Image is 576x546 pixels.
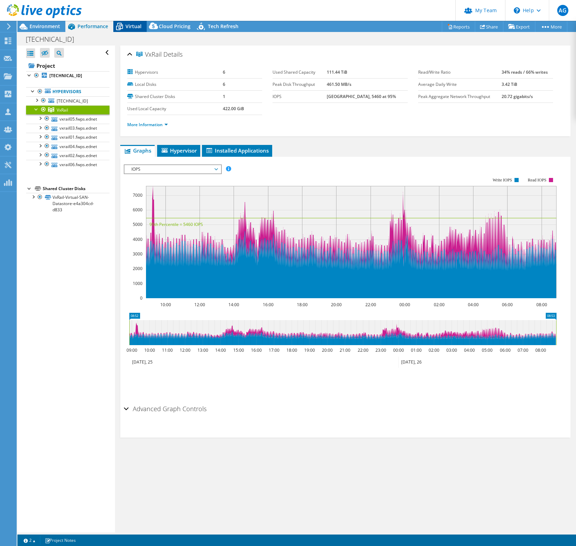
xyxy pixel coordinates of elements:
[26,71,109,80] a: [TECHNICAL_ID]
[136,51,162,58] span: VxRail
[528,178,547,182] text: Read IOPS
[26,114,109,123] a: vxrail05.fwps.ednet
[442,21,475,32] a: Reports
[482,347,493,353] text: 05:00
[26,142,109,151] a: vxrail04.fwps.ednet
[536,302,547,308] text: 08:00
[133,251,143,257] text: 3000
[223,93,225,99] b: 1
[127,81,223,88] label: Local Disks
[127,93,223,100] label: Shared Cluster Disks
[26,193,109,214] a: VxRail-Virtual-SAN-Datastore-e4a304cd-d833
[26,151,109,160] a: vxrail02.fwps.ednet
[140,295,143,301] text: 0
[128,165,217,173] span: IOPS
[149,221,203,227] text: 95th Percentile = 5460 IOPS
[215,347,226,353] text: 14:00
[502,93,533,99] b: 20.72 gigabits/s
[514,7,520,14] svg: \n
[500,347,511,353] text: 06:00
[180,347,190,353] text: 12:00
[197,347,208,353] text: 13:00
[30,23,60,30] span: Environment
[162,347,173,353] text: 11:00
[273,69,327,76] label: Used Shared Capacity
[429,347,439,353] text: 02:00
[133,236,143,242] text: 4000
[223,81,225,87] b: 6
[133,192,143,198] text: 7000
[269,347,279,353] text: 17:00
[194,302,205,308] text: 12:00
[263,302,274,308] text: 16:00
[124,402,206,416] h2: Advanced Graph Controls
[446,347,457,353] text: 03:00
[322,347,333,353] text: 20:00
[375,347,386,353] text: 23:00
[127,122,168,128] a: More Information
[26,105,109,114] a: VxRail
[286,347,297,353] text: 18:00
[133,207,143,213] text: 6000
[26,96,109,105] a: [TECHNICAL_ID]
[26,133,109,142] a: vxrail01.fwps.ednet
[418,69,502,76] label: Read/Write Ratio
[340,347,350,353] text: 21:00
[133,266,143,271] text: 2000
[327,69,347,75] b: 111.44 TiB
[19,536,40,545] a: 2
[331,302,342,308] text: 20:00
[26,60,109,71] a: Project
[535,347,546,353] text: 08:00
[159,23,190,30] span: Cloud Pricing
[78,23,108,30] span: Performance
[125,23,141,30] span: Virtual
[127,347,137,353] text: 09:00
[327,81,351,87] b: 461.50 MB/s
[502,302,513,308] text: 06:00
[223,69,225,75] b: 6
[304,347,315,353] text: 19:00
[23,35,85,43] h1: [TECHNICAL_ID]
[393,347,404,353] text: 00:00
[464,347,475,353] text: 04:00
[144,347,155,353] text: 10:00
[468,302,479,308] text: 04:00
[161,147,197,154] span: Hypervisor
[502,69,548,75] b: 34% reads / 66% writes
[418,93,502,100] label: Peak Aggregate Network Throughput
[26,124,109,133] a: vxrail03.fwps.ednet
[297,302,308,308] text: 18:00
[251,347,262,353] text: 16:00
[365,302,376,308] text: 22:00
[160,302,171,308] text: 10:00
[503,21,535,32] a: Export
[475,21,503,32] a: Share
[205,147,269,154] span: Installed Applications
[127,69,223,76] label: Hypervisors
[26,87,109,96] a: Hypervisors
[133,221,143,227] text: 5000
[208,23,238,30] span: Tech Refresh
[223,106,244,112] b: 422.00 GiB
[535,21,567,32] a: More
[502,81,517,87] b: 3.42 TiB
[40,536,81,545] a: Project Notes
[163,50,182,58] span: Details
[518,347,528,353] text: 07:00
[133,280,143,286] text: 1000
[43,185,109,193] div: Shared Cluster Disks
[327,93,396,99] b: [GEOGRAPHIC_DATA], 5460 at 95%
[49,73,82,79] b: [TECHNICAL_ID]
[26,160,109,169] a: vxrail06.fwps.ednet
[557,5,568,16] span: AG
[273,81,327,88] label: Peak Disk Throughput
[233,347,244,353] text: 15:00
[57,98,88,104] span: [TECHNICAL_ID]
[57,107,68,113] span: VxRail
[358,347,368,353] text: 22:00
[418,81,502,88] label: Average Daily Write
[411,347,422,353] text: 01:00
[127,105,223,112] label: Used Local Capacity
[228,302,239,308] text: 14:00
